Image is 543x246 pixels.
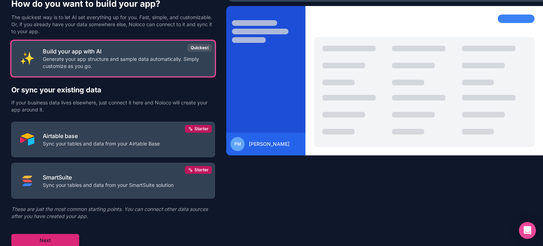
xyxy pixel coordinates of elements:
[43,47,206,56] p: Build your app with AI
[187,44,212,52] div: Quickest
[194,126,209,132] span: Starter
[43,132,160,140] p: Airtable base
[234,141,241,147] span: PM
[11,85,215,95] h2: Or sync your existing data
[20,132,34,147] img: AIRTABLE
[519,222,536,239] div: Open Intercom Messenger
[11,206,215,220] p: These are just the most common starting points. You can connect other data sources after you have...
[43,173,174,182] p: SmartSuite
[249,141,290,148] span: [PERSON_NAME]
[11,99,215,113] p: If your business data lives elsewhere, just connect it here and Noloco will create your app aroun...
[11,14,215,35] p: The quickest way is to let AI set everything up for you. Fast, simple, and customizable. Or, if y...
[11,122,215,158] button: AIRTABLEAirtable baseSync your tables and data from your Airtable BaseStarter
[20,51,34,65] img: INTERNAL_WITH_AI
[11,163,215,199] button: SMART_SUITESmartSuiteSync your tables and data from your SmartSuite solutionStarter
[43,140,160,147] p: Sync your tables and data from your Airtable Base
[11,41,215,76] button: INTERNAL_WITH_AIBuild your app with AIGenerate your app structure and sample data automatically. ...
[20,174,34,188] img: SMART_SUITE
[43,182,174,189] p: Sync your tables and data from your SmartSuite solution
[43,56,206,70] p: Generate your app structure and sample data automatically. Simply customize as you go.
[194,167,209,173] span: Starter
